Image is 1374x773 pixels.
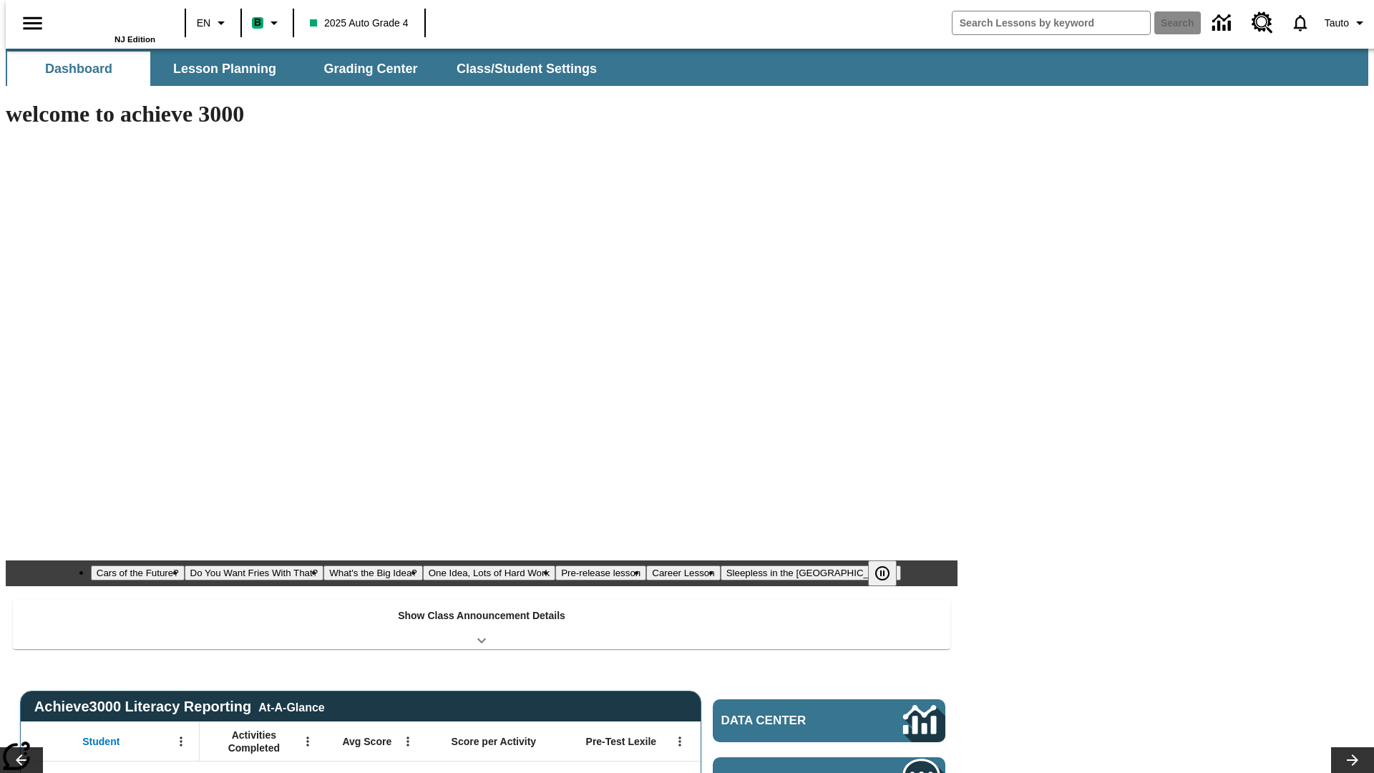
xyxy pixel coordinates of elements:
[190,10,236,36] button: Language: EN, Select a language
[713,699,945,742] a: Data Center
[397,731,419,752] button: Open Menu
[11,2,54,44] button: Open side menu
[170,731,192,752] button: Open Menu
[323,61,417,77] span: Grading Center
[258,699,324,714] div: At-A-Glance
[1243,4,1282,42] a: Resource Center, Will open in new tab
[82,735,120,748] span: Student
[299,52,442,86] button: Grading Center
[207,729,301,754] span: Activities Completed
[868,560,897,586] button: Pause
[342,735,391,748] span: Avg Score
[34,699,325,715] span: Achieve3000 Literacy Reporting
[952,11,1150,34] input: search field
[45,61,112,77] span: Dashboard
[62,5,155,44] div: Home
[1319,10,1374,36] button: Profile/Settings
[445,52,608,86] button: Class/Student Settings
[398,608,565,623] p: Show Class Announcement Details
[586,735,657,748] span: Pre-Test Lexile
[1282,4,1319,42] a: Notifications
[254,14,261,31] span: B
[13,600,950,649] div: Show Class Announcement Details
[669,731,691,752] button: Open Menu
[153,52,296,86] button: Lesson Planning
[114,35,155,44] span: NJ Edition
[6,52,610,86] div: SubNavbar
[297,731,318,752] button: Open Menu
[91,565,185,580] button: Slide 1 Cars of the Future?
[197,16,210,31] span: EN
[1331,747,1374,773] button: Lesson carousel, Next
[423,565,555,580] button: Slide 4 One Idea, Lots of Hard Work
[452,735,537,748] span: Score per Activity
[868,560,911,586] div: Pause
[457,61,597,77] span: Class/Student Settings
[1325,16,1349,31] span: Tauto
[185,565,324,580] button: Slide 2 Do You Want Fries With That?
[246,10,288,36] button: Boost Class color is mint green. Change class color
[62,6,155,35] a: Home
[1204,4,1243,43] a: Data Center
[6,49,1368,86] div: SubNavbar
[721,714,855,728] span: Data Center
[173,61,276,77] span: Lesson Planning
[646,565,720,580] button: Slide 6 Career Lesson
[6,101,958,127] h1: welcome to achieve 3000
[555,565,646,580] button: Slide 5 Pre-release lesson
[721,565,902,580] button: Slide 7 Sleepless in the Animal Kingdom
[323,565,423,580] button: Slide 3 What's the Big Idea?
[310,16,409,31] span: 2025 Auto Grade 4
[7,52,150,86] button: Dashboard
